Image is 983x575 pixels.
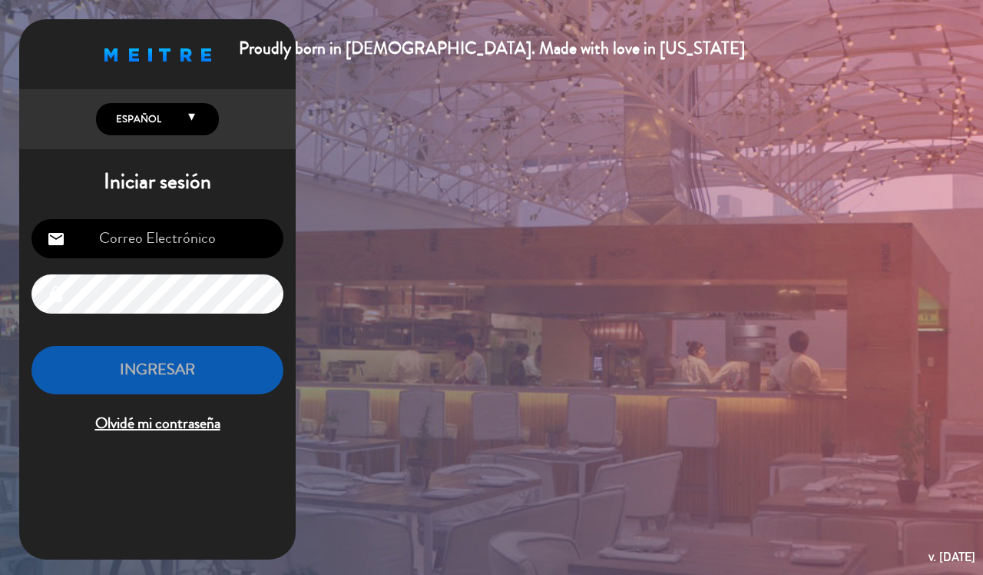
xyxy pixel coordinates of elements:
div: v. [DATE] [928,547,975,567]
span: Español [112,111,161,127]
input: Correo Electrónico [31,219,283,258]
span: Olvidé mi contraseña [31,411,283,437]
i: lock [47,285,65,304]
button: INGRESAR [31,346,283,394]
i: email [47,230,65,248]
h1: Iniciar sesión [19,169,296,195]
